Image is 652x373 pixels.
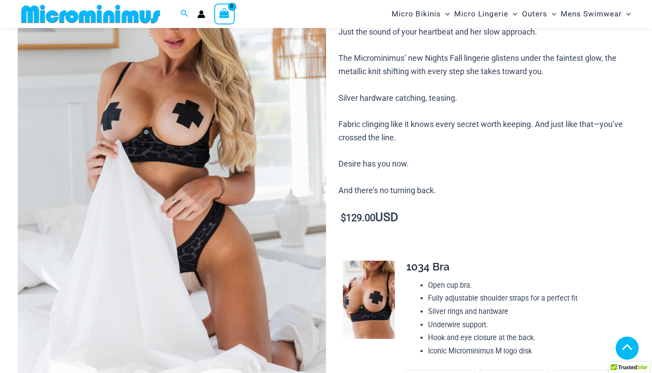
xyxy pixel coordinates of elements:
li: Hook and eye closure at the back. [428,331,627,345]
li: Silver rings and hardware [428,305,627,318]
span: Menu Toggle [622,3,631,25]
a: Micro BikinisMenu ToggleMenu Toggle [389,3,452,25]
bdi: 129.00 [341,212,375,223]
p: USD [338,211,634,225]
a: Search icon link [181,8,189,20]
span: 1034 Bra [406,260,450,273]
span: Outers [522,3,547,25]
a: Mens SwimwearMenu ToggleMenu Toggle [558,3,633,25]
li: Fully adjustable shoulder straps for a perfect fit [428,292,627,305]
li: Underwire support. [428,318,627,332]
span: Micro Lingerie [454,3,508,25]
li: Open cup bra. [428,279,627,292]
nav: Site Navigation [388,1,634,27]
span: $ [341,212,346,223]
a: View Shopping Cart, empty [214,4,235,24]
span: Micro Bikinis [392,3,441,25]
a: Micro LingerieMenu ToggleMenu Toggle [452,3,519,25]
span: Mens Swimwear [561,3,622,25]
span: Menu Toggle [547,3,556,25]
a: Account icon link [197,10,205,18]
img: MM SHOP LOGO FLAT [18,4,164,24]
span: Menu Toggle [441,3,450,25]
img: Nights Fall Silver Leopard 1036 Bra [343,261,395,339]
li: Iconic Microminimus M logo disk [428,345,627,358]
span: Menu Toggle [508,3,517,25]
a: OutersMenu ToggleMenu Toggle [520,3,558,25]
